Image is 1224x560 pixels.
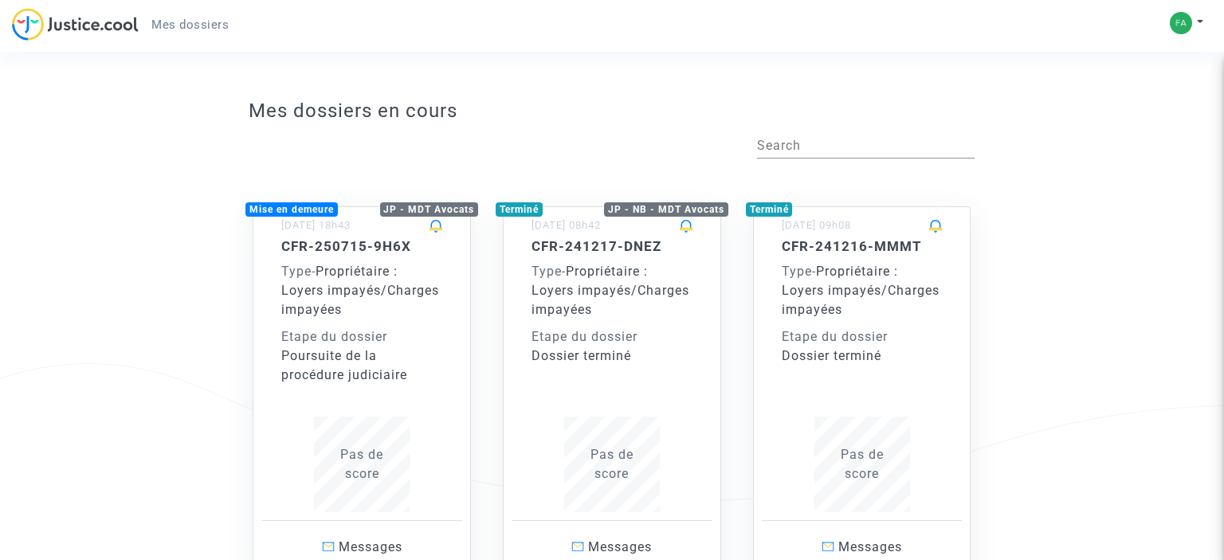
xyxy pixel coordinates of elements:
[782,264,940,317] span: Propriétaire : Loyers impayés/Charges impayées
[380,202,479,217] div: JP - MDT Avocats
[281,264,316,279] span: -
[782,327,943,347] div: Etape du dossier
[532,347,692,366] div: Dossier terminé
[249,100,975,123] h3: Mes dossiers en cours
[281,347,442,385] div: Poursuite de la procédure judiciaire
[532,264,566,279] span: -
[139,13,241,37] a: Mes dossiers
[782,264,812,279] span: Type
[281,238,442,254] h5: CFR-250715-9H6X
[281,264,312,279] span: Type
[151,18,229,32] span: Mes dossiers
[245,202,338,217] div: Mise en demeure
[281,219,351,231] small: [DATE] 18h43
[532,238,692,254] h5: CFR-241217-DNEZ
[12,8,139,41] img: jc-logo.svg
[838,539,902,554] span: Messages
[590,447,634,481] span: Pas de score
[1170,12,1192,34] img: 2b9c5c8fcb03b275ff8f4ac0ea7a220b
[532,264,689,317] span: Propriétaire : Loyers impayés/Charges impayées
[532,219,601,231] small: [DATE] 08h42
[841,447,884,481] span: Pas de score
[588,539,652,554] span: Messages
[339,539,402,554] span: Messages
[782,347,943,366] div: Dossier terminé
[782,219,851,231] small: [DATE] 09h08
[281,264,439,317] span: Propriétaire : Loyers impayés/Charges impayées
[604,202,728,217] div: JP - NB - MDT Avocats
[281,327,442,347] div: Etape du dossier
[532,264,562,279] span: Type
[782,238,943,254] h5: CFR-241216-MMMT
[532,327,692,347] div: Etape du dossier
[746,202,793,217] div: Terminé
[340,447,383,481] span: Pas de score
[496,202,543,217] div: Terminé
[782,264,816,279] span: -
